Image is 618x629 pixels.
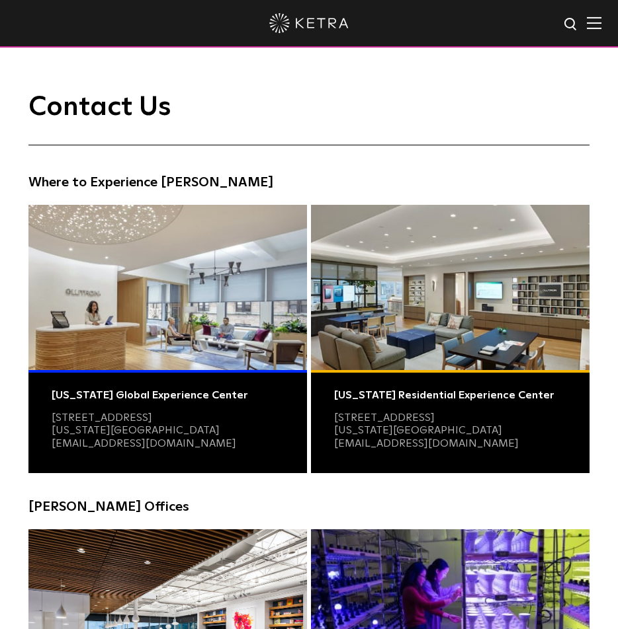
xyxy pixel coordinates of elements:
[28,172,589,193] h4: Where to Experience [PERSON_NAME]
[269,13,349,33] img: ketra-logo-2019-white
[28,496,589,517] h4: [PERSON_NAME] Offices
[334,412,435,423] a: [STREET_ADDRESS]
[334,389,566,402] div: [US_STATE] Residential Experience Center
[28,92,589,145] h1: Contact Us
[563,17,580,33] img: search icon
[587,17,601,29] img: Hamburger%20Nav.svg
[52,412,152,423] a: [STREET_ADDRESS]
[52,389,284,402] div: [US_STATE] Global Experience Center
[334,425,502,435] a: [US_STATE][GEOGRAPHIC_DATA]
[52,438,236,449] a: [EMAIL_ADDRESS][DOMAIN_NAME]
[28,205,307,370] img: Commercial Photo@2x
[52,425,220,435] a: [US_STATE][GEOGRAPHIC_DATA]
[334,438,519,449] a: [EMAIL_ADDRESS][DOMAIN_NAME]
[311,205,590,370] img: Residential Photo@2x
